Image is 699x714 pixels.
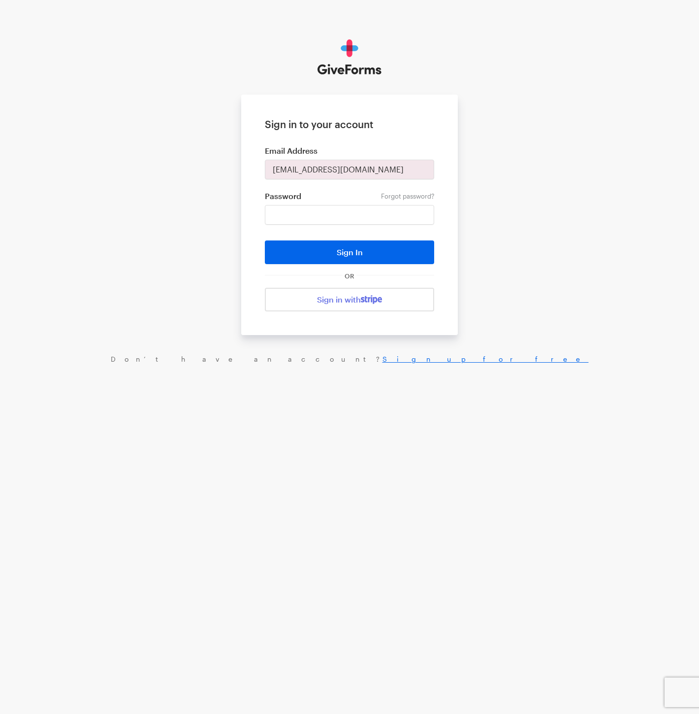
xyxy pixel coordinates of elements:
label: Password [265,191,434,201]
div: Don’t have an account? [10,355,689,364]
img: stripe-07469f1003232ad58a8838275b02f7af1ac9ba95304e10fa954b414cd571f63b.svg [361,295,382,304]
a: Sign in with [265,288,434,311]
a: Sign up for free [382,355,589,363]
button: Sign In [265,240,434,264]
h1: Sign in to your account [265,118,434,130]
span: OR [343,272,356,280]
img: GiveForms [318,39,382,75]
label: Email Address [265,146,434,156]
a: Forgot password? [381,192,434,200]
